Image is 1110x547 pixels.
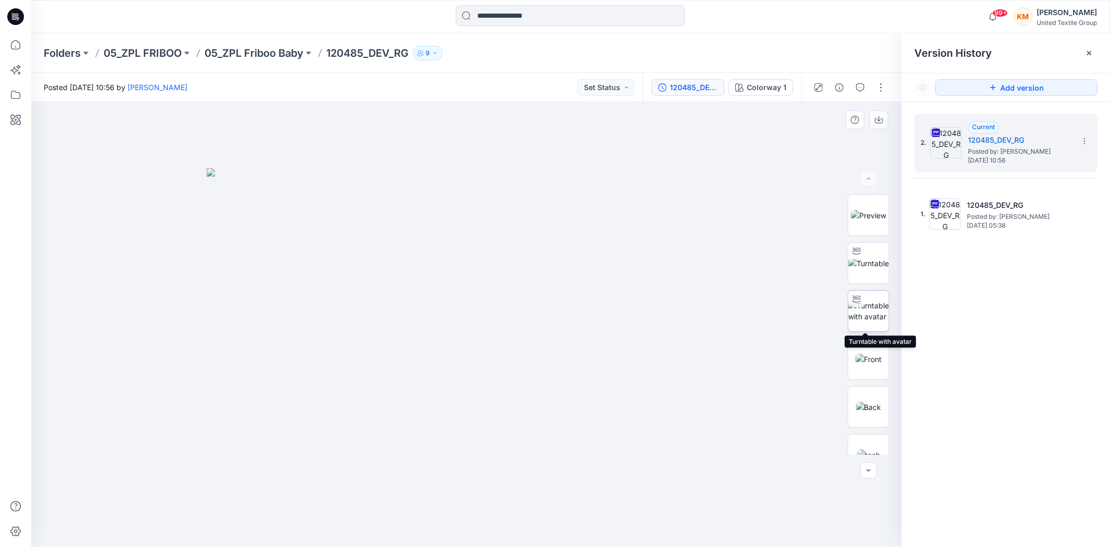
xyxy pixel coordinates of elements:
img: 120485_DEV_RG [930,127,962,158]
img: Back [856,402,882,413]
a: 05_ZPL FRIBOO [104,46,182,60]
a: Folders [44,46,81,60]
button: Details [831,79,848,96]
span: [DATE] 10:56 [968,157,1072,164]
img: 120485_DEV_RG [929,198,961,230]
img: Preview [851,210,886,221]
span: Posted by: Rita Garneliene [968,146,1072,157]
button: Colorway 1 [729,79,793,96]
p: 9 [426,47,430,59]
img: Front [856,354,882,365]
span: Current [972,123,995,131]
button: Show Hidden Versions [914,79,931,96]
div: Colorway 1 [747,82,786,93]
img: Turntable [848,258,889,269]
span: 99+ [992,9,1008,17]
span: Posted [DATE] 10:56 by [44,82,187,93]
span: 1. [921,209,925,219]
h5: 120485_DEV_RG [968,134,1072,146]
button: Close [1085,49,1093,57]
span: [DATE] 05:38 [967,222,1071,229]
div: KM [1014,7,1032,26]
button: 120485_DEV_RG [652,79,724,96]
span: Version History [914,47,992,59]
p: 120485_DEV_RG [326,46,409,60]
div: United Textile Group [1037,19,1097,27]
img: tech [857,450,881,461]
img: Turntable with avatar [848,300,889,322]
span: 2. [921,138,926,147]
button: 9 [413,46,443,60]
div: [PERSON_NAME] [1037,6,1097,19]
a: 05_ZPL Friboo Baby [205,46,303,60]
h5: 120485_DEV_RG [967,199,1071,212]
div: 120485_DEV_RG [670,82,718,93]
button: Add version [935,79,1098,96]
span: Posted by: Rita Garneliene [967,212,1071,222]
img: eyJhbGciOiJIUzI1NiIsImtpZCI6IjAiLCJzbHQiOiJzZXMiLCJ0eXAiOiJKV1QifQ.eyJkYXRhIjp7InR5cGUiOiJzdG9yYW... [207,168,727,547]
a: [PERSON_NAME] [127,83,187,92]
